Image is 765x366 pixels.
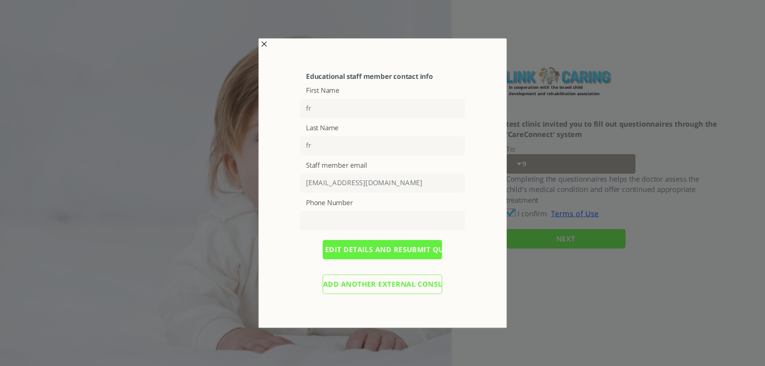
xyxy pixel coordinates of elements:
[306,124,459,132] label: Last Name
[260,41,268,48] button: Close
[306,72,459,81] label: Educational staff member contact info
[323,240,442,260] input: Edit details and resubmit questionnaires
[306,199,459,207] label: Phone Number
[306,161,459,170] label: Staff member email
[306,86,459,95] label: First Name
[323,274,442,294] input: Add another external consultant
